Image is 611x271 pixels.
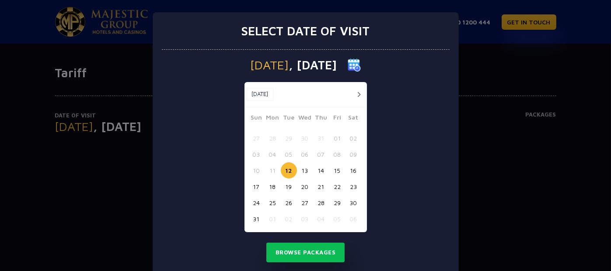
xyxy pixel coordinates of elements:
button: 15 [329,162,346,178]
button: 09 [346,146,362,162]
button: 26 [281,195,297,211]
button: 20 [297,178,313,195]
button: 30 [297,130,313,146]
button: 27 [297,195,313,211]
button: 04 [313,211,329,227]
button: 08 [329,146,346,162]
button: 06 [297,146,313,162]
button: 31 [248,211,265,227]
img: calender icon [348,58,361,72]
button: Browse Packages [266,243,345,263]
button: 28 [265,130,281,146]
h3: Select date of visit [241,24,370,38]
button: 02 [281,211,297,227]
button: 31 [313,130,329,146]
button: 21 [313,178,329,195]
span: Wed [297,113,313,125]
button: 01 [265,211,281,227]
button: [DATE] [247,88,273,101]
button: 22 [329,178,346,195]
span: , [DATE] [289,59,337,71]
button: 03 [248,146,265,162]
button: 13 [297,162,313,178]
span: Tue [281,113,297,125]
button: 28 [313,195,329,211]
button: 25 [265,195,281,211]
span: Thu [313,113,329,125]
button: 01 [329,130,346,146]
button: 30 [346,195,362,211]
button: 19 [281,178,297,195]
button: 03 [297,211,313,227]
span: Sun [248,113,265,125]
button: 05 [281,146,297,162]
button: 11 [265,162,281,178]
button: 05 [329,211,346,227]
span: [DATE] [251,59,289,71]
button: 29 [329,195,346,211]
button: 24 [248,195,265,211]
button: 27 [248,130,265,146]
button: 17 [248,178,265,195]
button: 07 [313,146,329,162]
button: 04 [265,146,281,162]
button: 18 [265,178,281,195]
button: 06 [346,211,362,227]
span: Sat [346,113,362,125]
button: 10 [248,162,265,178]
button: 16 [346,162,362,178]
button: 12 [281,162,297,178]
button: 29 [281,130,297,146]
span: Fri [329,113,346,125]
button: 23 [346,178,362,195]
button: 02 [346,130,362,146]
button: 14 [313,162,329,178]
span: Mon [265,113,281,125]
